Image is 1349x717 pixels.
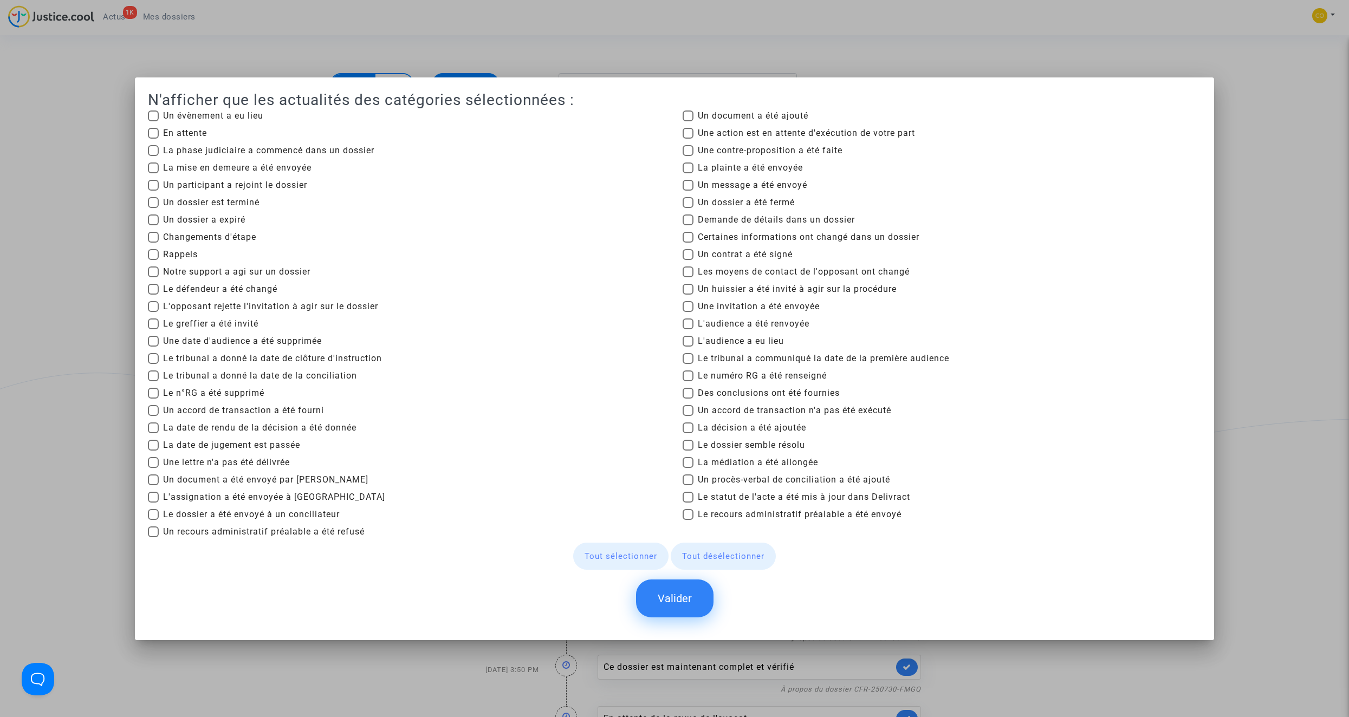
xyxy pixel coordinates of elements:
span: En attente [163,127,207,140]
span: Un contrat a été signé [698,248,793,261]
span: Le tribunal a donné la date de la conciliation [163,369,357,382]
span: Le dossier semble résolu [698,439,805,452]
span: La décision a été ajoutée [698,421,806,434]
span: Un dossier a expiré [163,213,245,226]
span: La date de rendu de la décision a été donnée [163,421,356,434]
span: Un document a été ajouté [698,109,808,122]
span: La phase judiciaire a commencé dans un dossier [163,144,374,157]
span: L'opposant rejette l'invitation à agir sur le dossier [163,300,378,313]
span: Certaines informations ont changé dans un dossier [698,231,919,244]
span: Notre support a agi sur un dossier [163,265,310,278]
span: Des conclusions ont été fournies [698,387,840,400]
span: Le n°RG a été supprimé [163,387,264,400]
span: Le tribunal a donné la date de clôture d'instruction [163,352,382,365]
span: Le recours administratif préalable a été envoyé [698,508,902,521]
span: La plainte a été envoyée [698,161,803,174]
span: L'audience a eu lieu [698,335,784,348]
span: La date de jugement est passée [163,439,300,452]
button: Tout désélectionner [671,543,776,570]
span: Un document a été envoyé par [PERSON_NAME] [163,473,368,486]
span: Le tribunal a communiqué la date de la première audience [698,352,949,365]
span: Le statut de l'acte a été mis à jour dans Delivract [698,491,910,504]
button: Valider [636,579,714,617]
span: Un huissier a été invité à agir sur la procédure [698,283,897,296]
span: Une invitation a été envoyée [698,300,820,313]
button: Tout sélectionner [573,543,669,570]
span: L'assignation a été envoyée à [GEOGRAPHIC_DATA] [163,491,385,504]
span: Une contre-proposition a été faite [698,144,842,157]
iframe: Help Scout Beacon - Open [22,663,54,695]
span: Un dossier est terminé [163,196,260,209]
span: Le défendeur a été changé [163,283,277,296]
span: Rappels [163,248,198,261]
span: L'audience a été renvoyée [698,317,809,330]
span: Le greffier a été invité [163,317,258,330]
span: Une date d'audience a été supprimée [163,335,322,348]
span: La mise en demeure a été envoyée [163,161,312,174]
h2: N'afficher que les actualités des catégories sélectionnées : [148,90,1201,109]
span: Un participant a rejoint le dossier [163,179,307,192]
span: Un dossier a été fermé [698,196,795,209]
span: Les moyens de contact de l'opposant ont changé [698,265,910,278]
span: Changements d'étape [163,231,256,244]
span: La médiation a été allongée [698,456,818,469]
span: Demande de détails dans un dossier [698,213,855,226]
span: Un accord de transaction n'a pas été exécuté [698,404,891,417]
span: Un évènement a eu lieu [163,109,263,122]
span: Un recours administratif préalable a été refusé [163,525,365,538]
span: Une lettre n'a pas été délivrée [163,456,290,469]
span: Un message a été envoyé [698,179,807,192]
span: Le dossier a été envoyé à un conciliateur [163,508,340,521]
span: Le numéro RG a été renseigné [698,369,827,382]
span: Une action est en attente d'exécution de votre part [698,127,915,140]
span: Un accord de transaction a été fourni [163,404,324,417]
span: Un procès-verbal de conciliation a été ajouté [698,473,890,486]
